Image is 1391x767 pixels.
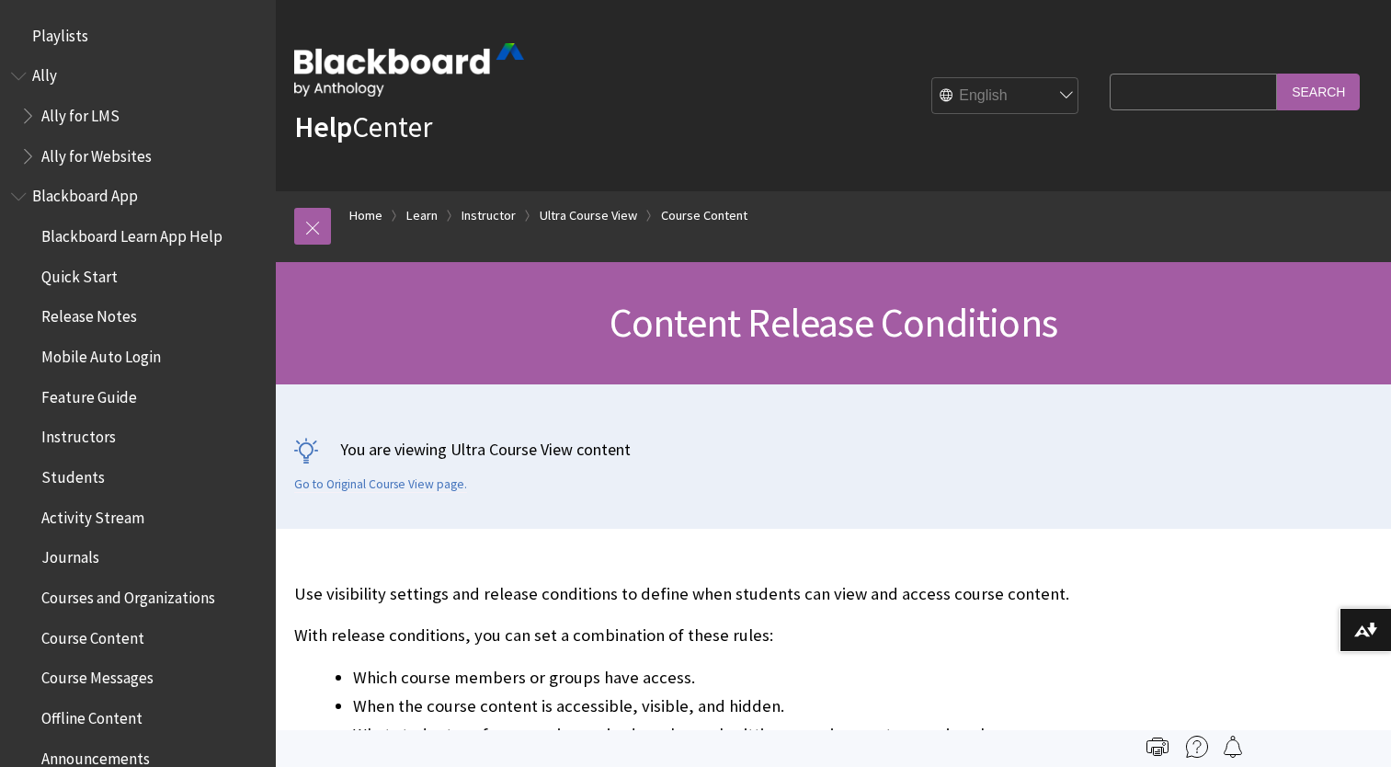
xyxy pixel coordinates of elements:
[41,302,137,326] span: Release Notes
[41,623,144,647] span: Course Content
[610,297,1057,348] span: Content Release Conditions
[349,204,382,227] a: Home
[294,109,432,145] a: HelpCenter
[41,221,222,246] span: Blackboard Learn App Help
[540,204,637,227] a: Ultra Course View
[462,204,516,227] a: Instructor
[1277,74,1360,109] input: Search
[294,43,524,97] img: Blackboard by Anthology
[353,693,1100,719] li: When the course content is accessible, visible, and hidden.
[41,502,144,527] span: Activity Stream
[41,703,143,727] span: Offline Content
[41,543,99,567] span: Journals
[294,582,1100,606] p: Use visibility settings and release conditions to define when students can view and access course...
[353,665,1100,691] li: Which course members or groups have access.
[41,382,137,406] span: Feature Guide
[32,20,88,45] span: Playlists
[406,204,438,227] a: Learn
[1146,736,1169,758] img: Print
[41,422,116,447] span: Instructors
[41,141,152,166] span: Ally for Websites
[294,109,352,145] strong: Help
[41,462,105,487] span: Students
[11,20,265,52] nav: Book outline for Playlists
[1186,736,1208,758] img: More help
[41,100,120,125] span: Ally for LMS
[661,204,747,227] a: Course Content
[41,341,161,366] span: Mobile Auto Login
[41,261,118,286] span: Quick Start
[294,624,1100,647] p: With release conditions, you can set a combination of these rules:
[932,78,1079,115] select: Site Language Selector
[11,61,265,172] nav: Book outline for Anthology Ally Help
[41,582,215,607] span: Courses and Organizations
[294,438,1373,461] p: You are viewing Ultra Course View content
[1222,736,1244,758] img: Follow this page
[294,476,467,493] a: Go to Original Course View page.
[41,663,154,688] span: Course Messages
[32,61,57,86] span: Ally
[32,181,138,206] span: Blackboard App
